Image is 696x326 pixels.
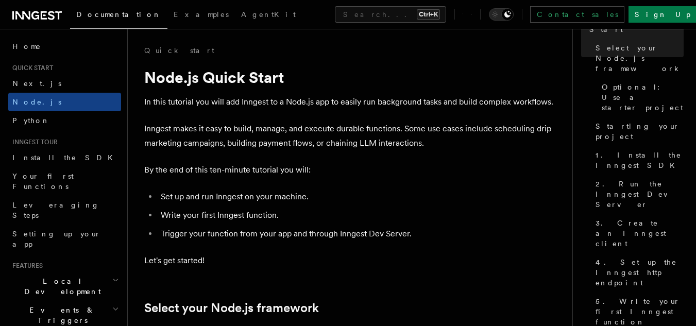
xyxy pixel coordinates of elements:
span: Leveraging Steps [12,201,99,219]
a: 1. Install the Inngest SDK [591,146,684,175]
a: 2. Run the Inngest Dev Server [591,175,684,214]
span: Examples [174,10,229,19]
a: Select your Node.js framework [591,39,684,78]
kbd: Ctrl+K [417,9,440,20]
li: Trigger your function from your app and through Inngest Dev Server. [158,227,556,241]
a: Node.js [8,93,121,111]
p: Let's get started! [144,253,556,268]
a: Optional: Use a starter project [598,78,684,117]
a: Next.js [8,74,121,93]
a: Python [8,111,121,130]
button: Toggle dark mode [489,8,514,21]
span: Setting up your app [12,230,101,248]
li: Set up and run Inngest on your machine. [158,190,556,204]
span: Starting your project [596,121,684,142]
a: Examples [167,3,235,28]
h1: Node.js Quick Start [144,68,556,87]
span: 3. Create an Inngest client [596,218,684,249]
li: Write your first Inngest function. [158,208,556,222]
a: Starting your project [591,117,684,146]
span: Features [8,262,43,270]
a: Setting up your app [8,225,121,253]
span: Quick start [8,64,53,72]
button: Local Development [8,272,121,301]
a: Documentation [70,3,167,29]
a: Quick start [144,45,214,56]
span: Optional: Use a starter project [602,82,684,113]
p: In this tutorial you will add Inngest to a Node.js app to easily run background tasks and build c... [144,95,556,109]
a: Home [8,37,121,56]
span: 2. Run the Inngest Dev Server [596,179,684,210]
button: Search...Ctrl+K [335,6,446,23]
span: Events & Triggers [8,305,112,325]
span: Documentation [76,10,161,19]
span: AgentKit [241,10,296,19]
a: AgentKit [235,3,302,28]
a: Contact sales [530,6,624,23]
span: Inngest tour [8,138,58,146]
span: Python [12,116,50,125]
p: By the end of this ten-minute tutorial you will: [144,163,556,177]
p: Inngest makes it easy to build, manage, and execute durable functions. Some use cases include sch... [144,122,556,150]
span: Home [12,41,41,52]
a: 3. Create an Inngest client [591,214,684,253]
a: 4. Set up the Inngest http endpoint [591,253,684,292]
a: Leveraging Steps [8,196,121,225]
a: Select your Node.js framework [144,301,319,315]
span: Your first Functions [12,172,74,191]
span: Next.js [12,79,61,88]
span: 1. Install the Inngest SDK [596,150,684,170]
span: Local Development [8,276,112,297]
span: 4. Set up the Inngest http endpoint [596,257,684,288]
span: Install the SDK [12,153,119,162]
a: Your first Functions [8,167,121,196]
a: Install the SDK [8,148,121,167]
span: Node.js [12,98,61,106]
span: Select your Node.js framework [596,43,684,74]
